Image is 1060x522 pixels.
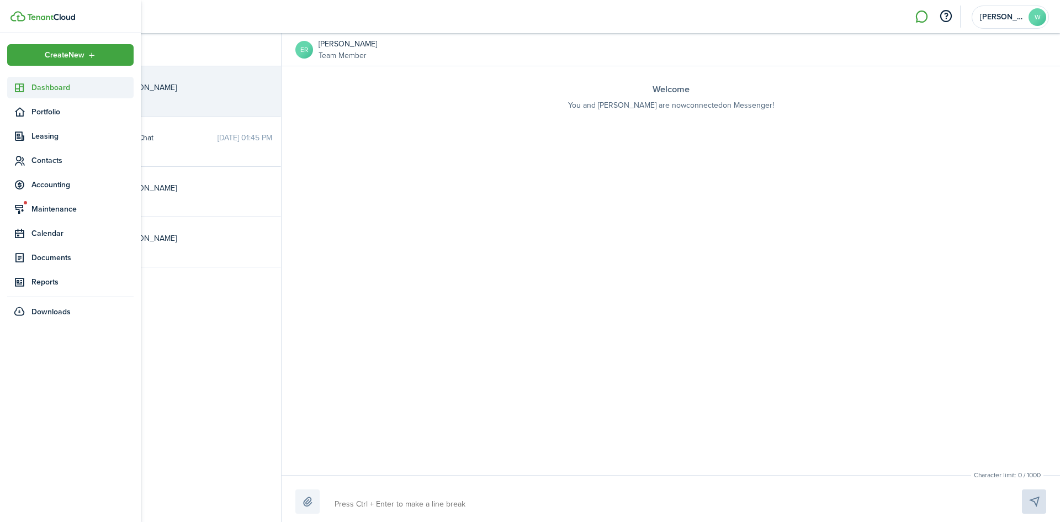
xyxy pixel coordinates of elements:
span: Calendar [31,228,134,239]
span: Downloads [31,306,71,318]
time: [DATE] 01:45 PM [218,132,272,144]
span: Eric Rivera [319,38,377,50]
span: Portfolio [31,106,134,118]
img: TenantCloud [27,14,75,20]
span: Maintenance [31,203,134,215]
span: Eric Rivera [118,82,272,93]
span: Leasing [31,130,134,142]
span: Documents [31,252,134,263]
span: Contacts [31,155,134,166]
span: Wes [980,13,1024,21]
span: Dashboard [31,82,134,93]
a: Dashboard [7,77,134,98]
small: Character limit: 0 / 1000 [971,470,1043,480]
input: search [71,33,281,66]
span: Create New [45,51,84,59]
h3: Welcome [304,83,1038,97]
avatar-text: W [1029,8,1046,26]
p: You and [PERSON_NAME] are now connected on Messenger! [304,99,1038,111]
img: TenantCloud [10,11,25,22]
small: Team Member [319,50,377,61]
button: Open menu [7,44,134,66]
span: Team Chat [118,132,218,144]
a: Reports [7,271,134,293]
avatar-text: ER [295,41,313,59]
span: Reports [31,276,134,288]
span: Dawn Rode [118,182,272,194]
span: Accounting [31,179,134,191]
span: Laura Niblack [118,233,272,244]
button: Open resource center [936,7,955,26]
